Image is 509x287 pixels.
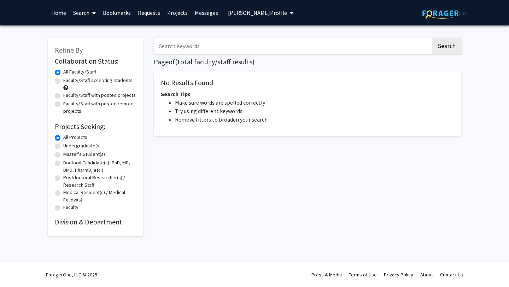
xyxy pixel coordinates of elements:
[63,151,105,158] label: Master's Student(s)
[175,115,454,124] li: Remove filters to broaden your search
[440,271,463,278] a: Contact Us
[63,100,136,115] label: Faculty/Staff with posted remote projects
[63,68,96,76] label: All Faculty/Staff
[134,0,164,25] a: Requests
[63,174,136,189] label: Postdoctoral Researcher(s) / Research Staff
[70,0,99,25] a: Search
[311,271,342,278] a: Press & Media
[161,78,454,87] h5: No Results Found
[191,0,222,25] a: Messages
[154,58,461,66] h1: Page of ( total faculty/staff results)
[55,57,136,65] h2: Collaboration Status:
[63,159,136,174] label: Doctoral Candidate(s) (PhD, MD, DMD, PharmD, etc.)
[46,262,97,287] div: ForagerOne, LLC © 2025
[63,92,136,99] label: Faculty/Staff with posted projects
[422,8,467,19] img: ForagerOne Logo
[63,189,136,204] label: Medical Resident(s) / Medical Fellow(s)
[63,142,101,150] label: Undergraduate(s)
[420,271,433,278] a: About
[228,9,287,16] span: [PERSON_NAME] Profile
[161,90,191,98] span: Search Tips
[349,271,377,278] a: Terms of Use
[63,77,133,84] label: Faculty/Staff accepting students
[432,38,461,54] button: Search
[175,98,454,107] li: Make sure words are spelled correctly
[63,204,78,211] label: Faculty
[99,0,134,25] a: Bookmarks
[55,218,136,226] h2: Division & Department:
[55,122,136,131] h2: Projects Seeking:
[154,38,431,54] input: Search Keywords
[384,271,413,278] a: Privacy Policy
[154,143,461,160] nav: Page navigation
[479,255,504,282] iframe: Chat
[63,134,87,141] label: All Projects
[175,107,454,115] li: Try using different keywords
[164,0,191,25] a: Projects
[55,46,83,54] span: Refine By
[48,0,70,25] a: Home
